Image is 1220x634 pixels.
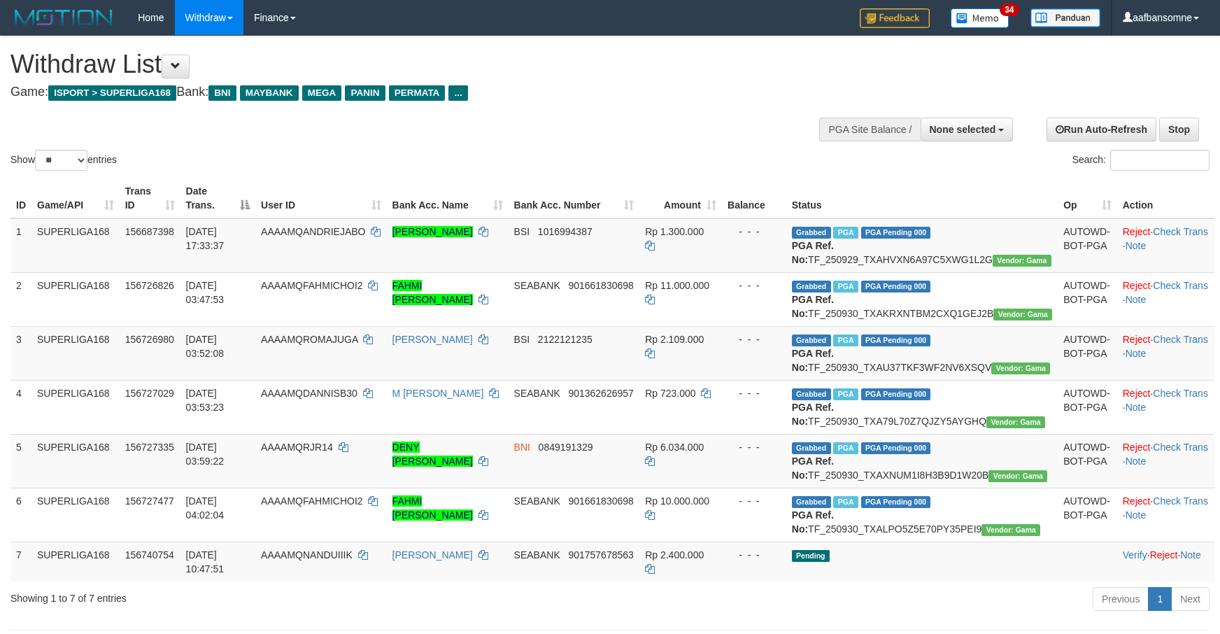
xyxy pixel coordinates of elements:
th: Amount: activate to sort column ascending [639,178,722,218]
div: PGA Site Balance / [819,118,920,141]
a: Check Trans [1153,280,1208,291]
span: Copy 901661830698 to clipboard [568,280,633,291]
th: Game/API: activate to sort column ascending [31,178,120,218]
span: BNI [514,442,530,453]
a: Note [1180,549,1201,561]
th: Date Trans.: activate to sort column descending [180,178,255,218]
a: Verify [1123,549,1147,561]
span: SEABANK [514,549,560,561]
td: · · [1117,326,1214,380]
td: TF_250930_TXALPO5Z5E70PY35PEI9 [786,488,1058,542]
td: SUPERLIGA168 [31,542,120,582]
span: AAAAMQROMAJUGA [261,334,357,345]
td: · · [1117,542,1214,582]
span: ISPORT > SUPERLIGA168 [48,85,176,101]
a: Reject [1123,495,1151,507]
a: DENY [PERSON_NAME] [392,442,473,467]
span: SEABANK [514,280,560,291]
span: Vendor URL: https://trx31.1velocity.biz [993,255,1051,267]
td: · · [1117,488,1214,542]
td: SUPERLIGA168 [31,218,120,273]
td: 1 [10,218,31,273]
a: Reject [1123,442,1151,453]
td: TF_250930_TXA79L70Z7QJZY5AYGHQ [786,380,1058,434]
a: Previous [1093,587,1149,611]
span: 156727335 [125,442,174,453]
span: PGA Pending [861,227,931,239]
span: Marked by aafromsomean [833,334,858,346]
b: PGA Ref. No: [792,294,834,319]
td: SUPERLIGA168 [31,380,120,434]
span: Marked by aafandaneth [833,496,858,508]
span: [DATE] 04:02:04 [186,495,225,521]
span: Grabbed [792,334,831,346]
th: Balance [722,178,786,218]
span: AAAAMQDANNISB30 [261,388,357,399]
span: MAYBANK [240,85,299,101]
a: Stop [1159,118,1199,141]
span: Copy 901661830698 to clipboard [568,495,633,507]
span: PGA Pending [861,496,931,508]
a: Check Trans [1153,388,1208,399]
td: AUTOWD-BOT-PGA [1058,380,1117,434]
span: Copy 901362626957 to clipboard [568,388,633,399]
b: PGA Ref. No: [792,402,834,427]
span: Marked by aafandaneth [833,281,858,293]
span: PGA Pending [861,442,931,454]
span: AAAAMQANDRIEJABO [261,226,365,237]
td: TF_250929_TXAHVXN6A97C5XWG1L2G [786,218,1058,273]
a: Note [1126,456,1147,467]
span: Marked by aafnonsreyleab [833,442,858,454]
a: FAHMI [PERSON_NAME] [392,495,473,521]
b: PGA Ref. No: [792,240,834,265]
td: SUPERLIGA168 [31,488,120,542]
a: Note [1126,402,1147,413]
td: AUTOWD-BOT-PGA [1058,488,1117,542]
span: Grabbed [792,227,831,239]
td: · · [1117,434,1214,488]
td: 7 [10,542,31,582]
td: AUTOWD-BOT-PGA [1058,434,1117,488]
a: Note [1126,509,1147,521]
b: PGA Ref. No: [792,456,834,481]
span: AAAAMQFAHMICHOI2 [261,495,362,507]
td: TF_250930_TXAXNUM1I8H3B9D1W20B [786,434,1058,488]
a: [PERSON_NAME] [392,226,473,237]
span: PGA Pending [861,281,931,293]
a: Check Trans [1153,442,1208,453]
td: TF_250930_TXAU37TKF3WF2NV6XSQV [786,326,1058,380]
td: 5 [10,434,31,488]
td: 6 [10,488,31,542]
td: · · [1117,272,1214,326]
span: Vendor URL: https://trx31.1velocity.biz [993,309,1052,320]
div: - - - [728,225,781,239]
span: PANIN [345,85,385,101]
a: Reject [1123,388,1151,399]
span: Grabbed [792,388,831,400]
span: Grabbed [792,496,831,508]
span: Vendor URL: https://trx31.1velocity.biz [991,362,1050,374]
span: Copy 2122121235 to clipboard [538,334,593,345]
span: 156687398 [125,226,174,237]
span: 156727477 [125,495,174,507]
span: SEABANK [514,495,560,507]
span: Grabbed [792,442,831,454]
img: Feedback.jpg [860,8,930,28]
span: 156727029 [125,388,174,399]
td: AUTOWD-BOT-PGA [1058,326,1117,380]
td: 4 [10,380,31,434]
span: Vendor URL: https://trx31.1velocity.biz [986,416,1045,428]
th: Status [786,178,1058,218]
a: Check Trans [1153,226,1208,237]
a: Reject [1123,334,1151,345]
span: Rp 10.000.000 [645,495,709,507]
span: AAAAMQNANDUIIIK [261,549,353,561]
input: Search: [1110,150,1210,171]
span: AAAAMQFAHMICHOI2 [261,280,362,291]
span: Rp 1.300.000 [645,226,704,237]
span: Vendor URL: https://trx31.1velocity.biz [981,524,1040,536]
th: Trans ID: activate to sort column ascending [120,178,180,218]
div: - - - [728,386,781,400]
a: [PERSON_NAME] [392,334,473,345]
button: None selected [921,118,1014,141]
